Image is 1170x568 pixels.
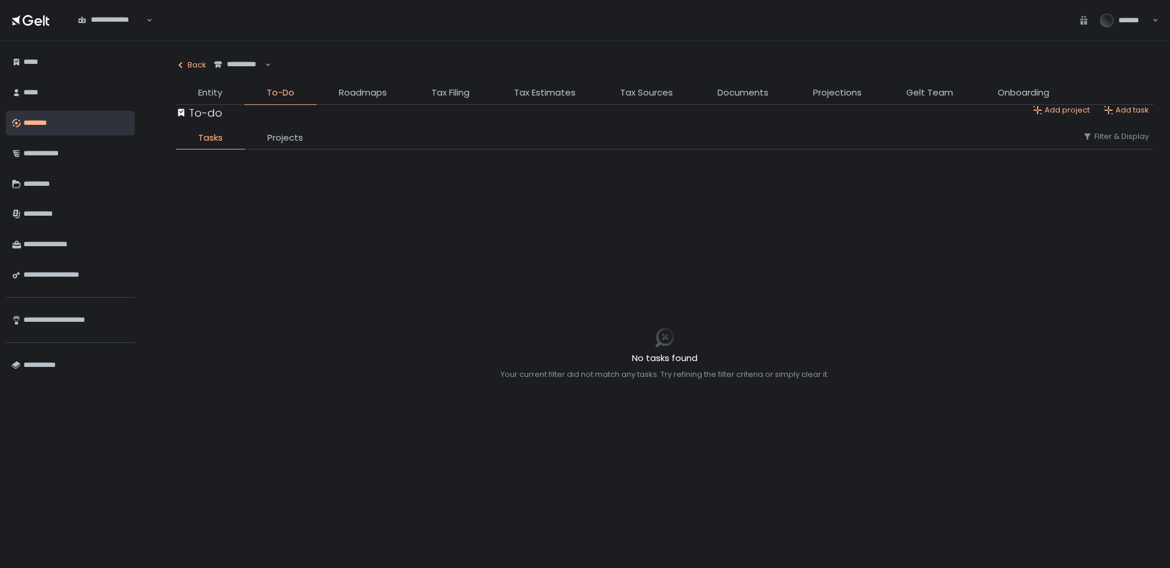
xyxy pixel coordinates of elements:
button: Add task [1104,105,1149,115]
span: Roadmaps [339,86,387,100]
div: Search for option [70,8,152,32]
div: To-do [176,105,222,121]
button: Add project [1033,105,1090,115]
span: Entity [198,86,222,100]
button: Back [176,53,206,77]
span: To-Do [267,86,294,100]
input: Search for option [78,25,145,37]
span: Tax Estimates [514,86,576,100]
span: Projections [813,86,862,100]
span: Projects [267,131,303,145]
button: Filter & Display [1083,131,1149,142]
span: Documents [717,86,768,100]
span: Tax Filing [431,86,470,100]
h2: No tasks found [501,352,829,365]
span: Tax Sources [620,86,673,100]
span: Tasks [198,131,223,145]
span: Gelt Team [906,86,953,100]
div: Your current filter did not match any tasks. Try refining the filter criteria or simply clear it. [501,369,829,380]
div: Back [176,60,206,70]
div: Search for option [206,53,271,77]
input: Search for option [214,70,264,81]
span: Onboarding [998,86,1049,100]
